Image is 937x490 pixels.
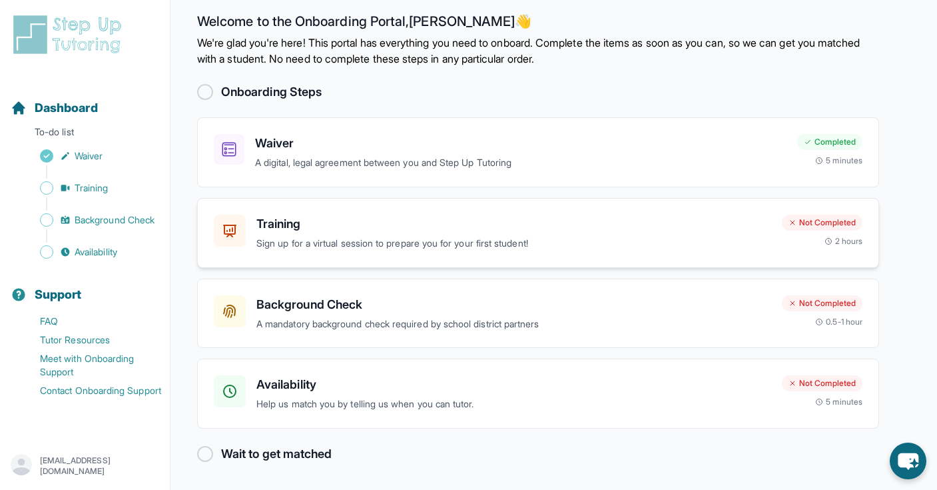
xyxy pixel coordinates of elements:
a: Background Check [11,211,170,229]
p: To-do list [5,125,164,144]
a: Background CheckA mandatory background check required by school district partnersNot Completed0.5... [197,279,879,349]
div: Not Completed [782,375,862,391]
span: Support [35,285,82,304]
a: Waiver [11,147,170,165]
a: FAQ [11,312,170,331]
a: Meet with Onboarding Support [11,349,170,381]
div: 5 minutes [815,397,862,407]
button: [EMAIL_ADDRESS][DOMAIN_NAME] [11,454,159,478]
button: chat-button [890,443,926,479]
p: [EMAIL_ADDRESS][DOMAIN_NAME] [40,455,159,477]
div: 2 hours [824,236,863,247]
div: 5 minutes [815,155,862,166]
h2: Wait to get matched [221,445,332,463]
button: Support [5,264,164,309]
h3: Background Check [256,295,771,314]
h3: Waiver [255,134,786,153]
a: Dashboard [11,99,98,117]
div: Completed [797,134,862,150]
a: AvailabilityHelp us match you by telling us when you can tutor.Not Completed5 minutes [197,359,879,429]
p: A digital, legal agreement between you and Step Up Tutoring [255,155,786,171]
h2: Onboarding Steps [221,83,322,101]
span: Waiver [75,149,103,163]
p: Sign up for a virtual session to prepare you for your first student! [256,236,771,251]
span: Background Check [75,213,155,227]
h3: Availability [256,375,771,394]
p: A mandatory background check required by school district partners [256,317,771,332]
p: We're glad you're here! This portal has everything you need to onboard. Complete the items as soo... [197,35,879,67]
h2: Welcome to the Onboarding Portal, [PERSON_NAME] 👋 [197,13,879,35]
a: Availability [11,243,170,261]
a: Training [11,179,170,197]
div: Not Completed [782,215,862,231]
h3: Training [256,215,771,233]
a: Contact Onboarding Support [11,381,170,400]
a: WaiverA digital, legal agreement between you and Step Up TutoringCompleted5 minutes [197,117,879,187]
span: Availability [75,245,117,259]
img: logo [11,13,129,56]
button: Dashboard [5,77,164,123]
div: Not Completed [782,295,862,311]
div: 0.5-1 hour [815,317,862,327]
span: Dashboard [35,99,98,117]
span: Training [75,181,109,195]
a: Tutor Resources [11,331,170,349]
a: TrainingSign up for a virtual session to prepare you for your first student!Not Completed2 hours [197,198,879,268]
p: Help us match you by telling us when you can tutor. [256,397,771,412]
